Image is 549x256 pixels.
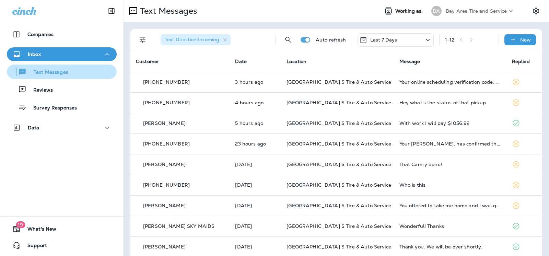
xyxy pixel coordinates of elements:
[287,244,391,250] span: [GEOGRAPHIC_DATA] S Tire & Auto Service
[512,58,530,65] span: Replied
[21,243,47,251] span: Support
[287,223,391,229] span: [GEOGRAPHIC_DATA] S Tire & Auto Service
[28,51,41,57] p: Inbox
[399,162,501,167] div: That Camry done!
[520,37,531,43] p: New
[235,223,276,229] p: Aug 12, 2025 12:01 PM
[287,58,306,65] span: Location
[235,120,276,126] p: Aug 14, 2025 10:24 AM
[7,82,117,97] button: Reviews
[235,100,276,105] p: Aug 14, 2025 10:51 AM
[28,125,39,130] p: Data
[7,65,117,79] button: Text Messages
[399,100,501,105] div: Hey what's the status of that pickup
[235,182,276,188] p: Aug 13, 2025 01:21 AM
[143,203,186,208] p: [PERSON_NAME]
[7,238,117,252] button: Support
[21,226,56,234] span: What's New
[530,5,542,17] button: Settings
[136,58,159,65] span: Customer
[143,223,214,229] p: [PERSON_NAME] SKY MAIDS
[16,221,25,228] span: 19
[143,79,190,85] p: [PHONE_NUMBER]
[431,6,442,16] div: BA
[287,100,391,106] span: [GEOGRAPHIC_DATA] S Tire & Auto Service
[7,47,117,61] button: Inbox
[399,223,501,229] div: Wonderful! Thanks
[235,141,276,147] p: Aug 13, 2025 04:04 PM
[143,120,186,126] p: [PERSON_NAME]
[281,33,295,47] button: Search Messages
[26,105,77,112] p: Survey Responses
[161,34,231,45] div: Text Direction:Incoming
[399,79,501,85] div: Your online scheduling verification code: 461469
[287,182,391,188] span: [GEOGRAPHIC_DATA] S Tire & Auto Service
[27,69,68,76] p: Text Messages
[445,37,455,43] div: 1 - 12
[143,162,186,167] p: [PERSON_NAME]
[446,8,507,14] p: Bay Area Tire and Service
[165,36,219,43] span: Text Direction : Incoming
[143,244,186,249] p: [PERSON_NAME]
[399,203,501,208] div: You offered to take me home and I was gonna let you do that, because then I was going to get in y...
[137,6,197,16] p: Text Messages
[143,182,190,188] p: [PHONE_NUMBER]
[287,202,391,209] span: [GEOGRAPHIC_DATA] S Tire & Auto Service
[102,4,121,18] button: Collapse Sidebar
[399,120,501,126] div: With work I will pay $1056.92
[399,58,420,65] span: Message
[143,141,190,147] p: [PHONE_NUMBER]
[399,244,501,249] div: Thank you. We will be over shortly.
[235,162,276,167] p: Aug 13, 2025 12:39 PM
[7,100,117,115] button: Survey Responses
[287,79,391,85] span: [GEOGRAPHIC_DATA] S Tire & Auto Service
[399,141,501,147] div: Your Dasher, Xing, has confirmed that the order was handed to you. Please reach out to Xing at +1...
[235,203,276,208] p: Aug 12, 2025 06:41 PM
[235,58,247,65] span: Date
[235,79,276,85] p: Aug 14, 2025 11:44 AM
[399,182,501,188] div: Who is this
[395,8,424,14] span: Working as:
[287,141,391,147] span: [GEOGRAPHIC_DATA] S Tire & Auto Service
[143,100,190,105] p: [PHONE_NUMBER]
[26,87,53,94] p: Reviews
[235,244,276,249] p: Aug 9, 2025 12:18 PM
[7,121,117,135] button: Data
[27,32,54,37] p: Companies
[316,37,346,43] p: Auto refresh
[287,161,391,167] span: [GEOGRAPHIC_DATA] S Tire & Auto Service
[136,33,150,47] button: Filters
[287,120,391,126] span: [GEOGRAPHIC_DATA] S Tire & Auto Service
[370,37,397,43] p: Last 7 Days
[7,222,117,236] button: 19What's New
[7,27,117,41] button: Companies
